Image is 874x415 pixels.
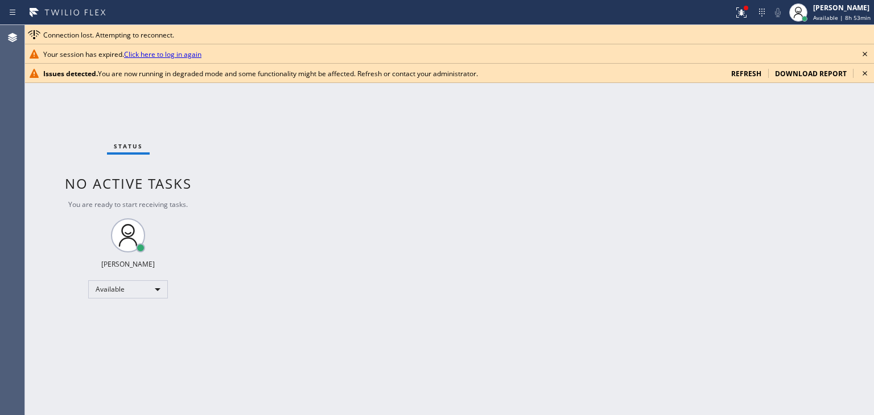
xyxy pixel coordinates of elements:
[731,69,761,78] span: refresh
[43,69,98,78] b: Issues detected.
[770,5,786,20] button: Mute
[43,49,201,59] span: Your session has expired.
[775,69,847,78] span: download report
[813,14,871,22] span: Available | 8h 53min
[43,30,174,40] span: Connection lost. Attempting to reconnect.
[68,200,188,209] span: You are ready to start receiving tasks.
[88,280,168,298] div: Available
[813,3,871,13] div: [PERSON_NAME]
[65,174,192,193] span: No active tasks
[43,69,722,78] div: You are now running in degraded mode and some functionality might be affected. Refresh or contact...
[124,49,201,59] a: Click here to log in again
[101,259,155,269] div: [PERSON_NAME]
[114,142,143,150] span: Status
